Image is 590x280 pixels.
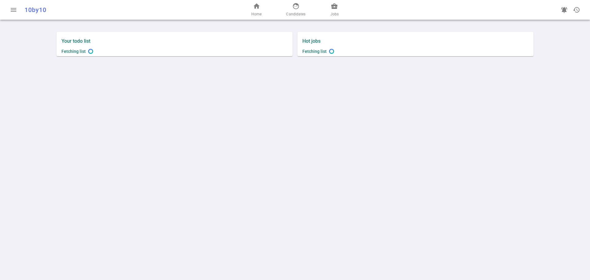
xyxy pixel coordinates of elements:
span: Fetching list [302,49,327,54]
a: Jobs [330,2,339,17]
span: business_center [331,2,338,10]
span: notifications_active [560,6,568,14]
span: Home [251,11,262,17]
span: menu [10,6,17,14]
label: Hot jobs [302,38,413,44]
span: Fetching list [61,49,86,54]
a: Go to see announcements [558,4,570,16]
button: Open menu [7,4,20,16]
span: Jobs [330,11,339,17]
label: Your todo list [61,38,288,44]
span: home [253,2,260,10]
span: history [573,6,580,14]
span: Candidates [286,11,305,17]
div: 10by10 [25,6,194,14]
a: Home [251,2,262,17]
span: face [292,2,300,10]
a: Candidates [286,2,305,17]
button: Open history [570,4,583,16]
